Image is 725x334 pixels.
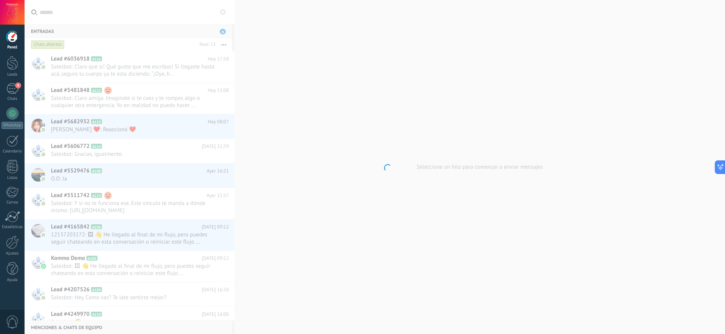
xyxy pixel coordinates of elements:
[2,149,23,154] div: Calendario
[2,72,23,77] div: Leads
[2,251,23,256] div: Ajustes
[2,200,23,205] div: Correo
[2,278,23,283] div: Ayuda
[2,122,23,129] div: WhatsApp
[2,45,23,50] div: Panel
[2,225,23,230] div: Estadísticas
[15,82,21,89] span: 4
[2,176,23,180] div: Listas
[2,96,23,101] div: Chats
